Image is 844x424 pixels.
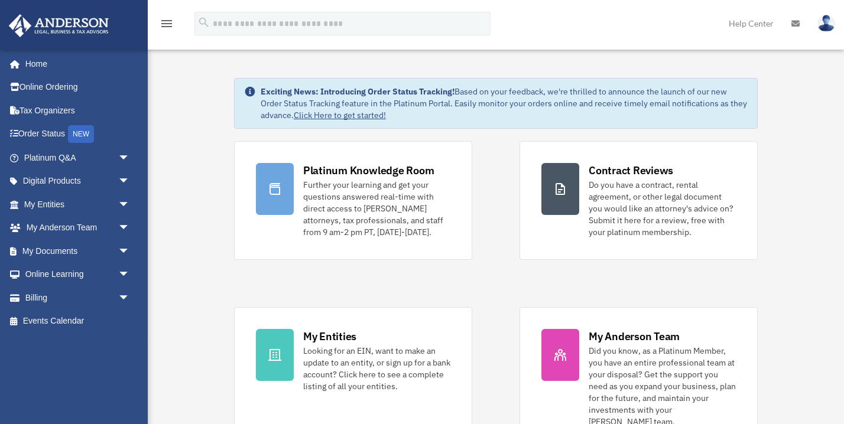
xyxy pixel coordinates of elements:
[294,110,386,120] a: Click Here to get started!
[8,146,148,169] a: Platinum Q&Aarrow_drop_down
[8,309,148,333] a: Events Calendar
[817,15,835,32] img: User Pic
[8,216,148,240] a: My Anderson Teamarrow_drop_down
[118,239,142,263] span: arrow_drop_down
[261,86,748,121] div: Based on your feedback, we're thrilled to announce the launch of our new Order Status Tracking fe...
[589,329,680,344] div: My Anderson Team
[8,286,148,309] a: Billingarrow_drop_down
[8,263,148,286] a: Online Learningarrow_drop_down
[234,141,472,260] a: Platinum Knowledge Room Further your learning and get your questions answered real-time with dire...
[303,345,450,392] div: Looking for an EIN, want to make an update to an entity, or sign up for a bank account? Click her...
[8,52,142,76] a: Home
[160,17,174,31] i: menu
[118,169,142,194] span: arrow_drop_down
[160,21,174,31] a: menu
[589,179,736,238] div: Do you have a contract, rental agreement, or other legal document you would like an attorney's ad...
[303,163,434,178] div: Platinum Knowledge Room
[118,146,142,170] span: arrow_drop_down
[197,16,210,29] i: search
[8,239,148,263] a: My Documentsarrow_drop_down
[118,263,142,287] span: arrow_drop_down
[68,125,94,143] div: NEW
[520,141,758,260] a: Contract Reviews Do you have a contract, rental agreement, or other legal document you would like...
[5,14,112,37] img: Anderson Advisors Platinum Portal
[8,122,148,146] a: Order StatusNEW
[8,99,148,122] a: Tax Organizers
[303,329,356,344] div: My Entities
[8,169,148,193] a: Digital Productsarrow_drop_down
[118,193,142,217] span: arrow_drop_down
[118,216,142,240] span: arrow_drop_down
[261,86,455,97] strong: Exciting News: Introducing Order Status Tracking!
[8,76,148,99] a: Online Ordering
[118,286,142,310] span: arrow_drop_down
[303,179,450,238] div: Further your learning and get your questions answered real-time with direct access to [PERSON_NAM...
[589,163,673,178] div: Contract Reviews
[8,193,148,216] a: My Entitiesarrow_drop_down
